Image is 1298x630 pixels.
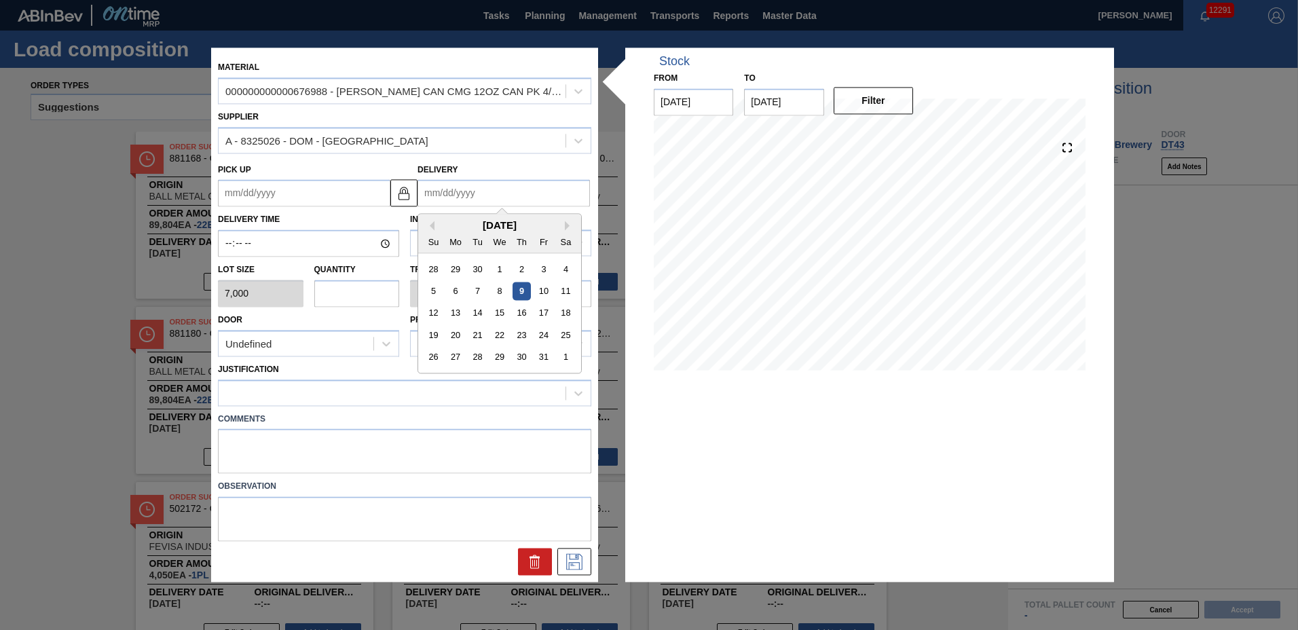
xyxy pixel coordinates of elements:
label: Pick up [218,165,251,174]
img: locked [396,185,412,201]
div: month 2025-10 [422,259,576,369]
div: Sa [557,233,575,251]
div: Fr [534,233,553,251]
label: Production Line [410,315,485,325]
div: Choose Friday, October 24th, 2025 [534,327,553,345]
div: Choose Tuesday, September 30th, 2025 [468,260,487,278]
label: From [654,73,678,83]
label: Comments [218,409,591,429]
div: [DATE] [418,220,581,231]
label: Delivery Time [218,210,399,230]
label: Trucks [410,265,444,275]
button: Next Month [565,221,574,231]
div: We [490,233,508,251]
input: mm/dd/yyyy [418,180,590,207]
div: Choose Monday, October 6th, 2025 [447,282,465,301]
div: Choose Wednesday, October 1st, 2025 [490,260,508,278]
div: Choose Thursday, October 9th, 2025 [513,282,531,301]
div: Choose Wednesday, October 15th, 2025 [490,304,508,322]
div: Choose Friday, October 3rd, 2025 [534,260,553,278]
div: Delete Suggestion [518,549,552,576]
label: Door [218,315,242,325]
div: 000000000000676988 - [PERSON_NAME] CAN CMG 12OZ CAN PK 4/12 CAN 0424 B [225,86,567,97]
button: Previous Month [425,221,434,231]
div: Choose Wednesday, October 8th, 2025 [490,282,508,301]
div: Choose Thursday, October 2nd, 2025 [513,260,531,278]
div: Choose Monday, October 27th, 2025 [447,348,465,367]
div: Choose Friday, October 31st, 2025 [534,348,553,367]
input: mm/dd/yyyy [654,88,733,115]
div: Choose Friday, October 10th, 2025 [534,282,553,301]
div: Choose Thursday, October 30th, 2025 [513,348,531,367]
div: Save Suggestion [557,549,591,576]
div: Choose Wednesday, October 29th, 2025 [490,348,508,367]
div: Choose Tuesday, October 28th, 2025 [468,348,487,367]
div: Choose Thursday, October 16th, 2025 [513,304,531,322]
div: Choose Wednesday, October 22nd, 2025 [490,327,508,345]
label: Incoterm [410,215,453,225]
div: Choose Thursday, October 23rd, 2025 [513,327,531,345]
label: to [744,73,755,83]
div: Choose Saturday, October 18th, 2025 [557,304,575,322]
div: Choose Sunday, October 5th, 2025 [424,282,443,301]
div: Choose Sunday, October 12th, 2025 [424,304,443,322]
label: Justification [218,365,279,374]
label: Material [218,62,259,72]
button: locked [390,179,418,206]
div: Choose Sunday, September 28th, 2025 [424,260,443,278]
div: Mo [447,233,465,251]
input: mm/dd/yyyy [744,88,823,115]
div: Choose Monday, September 29th, 2025 [447,260,465,278]
div: Choose Saturday, October 4th, 2025 [557,260,575,278]
div: Stock [659,54,690,69]
label: Observation [218,477,591,497]
div: A - 8325026 - DOM - [GEOGRAPHIC_DATA] [225,135,428,147]
div: Choose Saturday, October 11th, 2025 [557,282,575,301]
div: Choose Monday, October 20th, 2025 [447,327,465,345]
label: Supplier [218,112,259,122]
div: Choose Saturday, November 1st, 2025 [557,348,575,367]
input: mm/dd/yyyy [218,180,390,207]
label: Delivery [418,165,458,174]
div: Choose Tuesday, October 14th, 2025 [468,304,487,322]
div: Choose Sunday, October 19th, 2025 [424,327,443,345]
label: Lot size [218,261,303,280]
div: Th [513,233,531,251]
div: Choose Monday, October 13th, 2025 [447,304,465,322]
div: Choose Tuesday, October 21st, 2025 [468,327,487,345]
div: Choose Tuesday, October 7th, 2025 [468,282,487,301]
div: Undefined [225,338,272,350]
div: Su [424,233,443,251]
div: Choose Sunday, October 26th, 2025 [424,348,443,367]
label: Quantity [314,265,356,275]
div: Tu [468,233,487,251]
div: Choose Saturday, October 25th, 2025 [557,327,575,345]
button: Filter [834,87,913,114]
div: Choose Friday, October 17th, 2025 [534,304,553,322]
